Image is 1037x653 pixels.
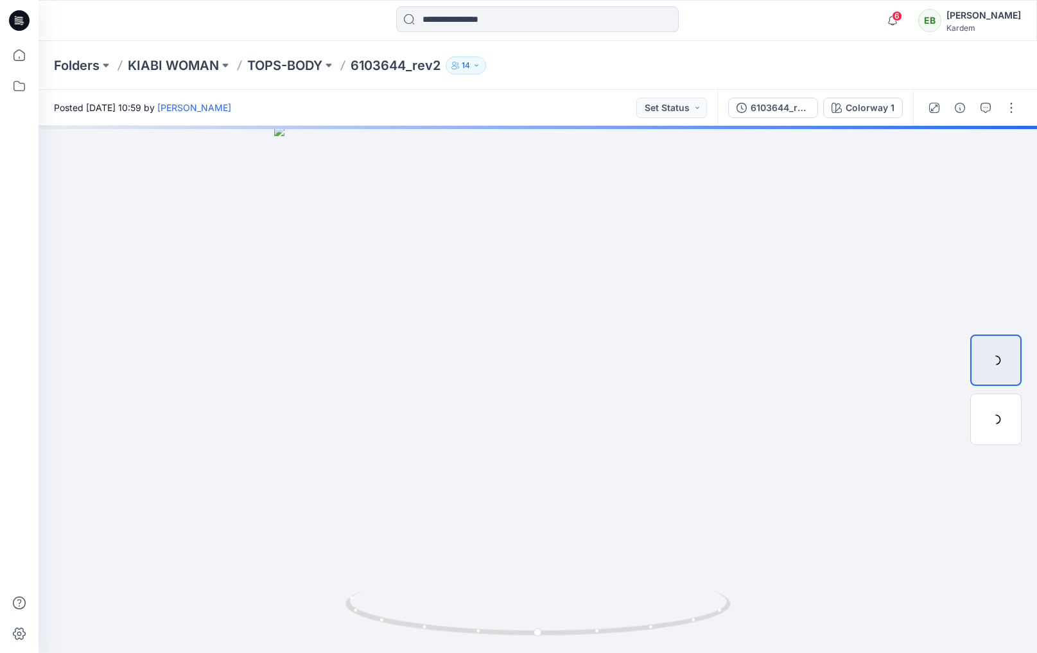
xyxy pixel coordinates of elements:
[157,102,231,113] a: [PERSON_NAME]
[351,57,440,74] p: 6103644_rev2
[128,57,219,74] a: KIABI WOMAN
[54,57,100,74] a: Folders
[950,98,970,118] button: Details
[946,23,1021,33] div: Kardem
[446,57,486,74] button: 14
[846,101,894,115] div: Colorway 1
[247,57,322,74] a: TOPS-BODY
[918,9,941,32] div: EB
[823,98,903,118] button: Colorway 1
[462,58,470,73] p: 14
[54,101,231,114] span: Posted [DATE] 10:59 by
[892,11,902,21] span: 6
[751,101,810,115] div: 6103644_rev2
[728,98,818,118] button: 6103644_rev2
[946,8,1021,23] div: [PERSON_NAME]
